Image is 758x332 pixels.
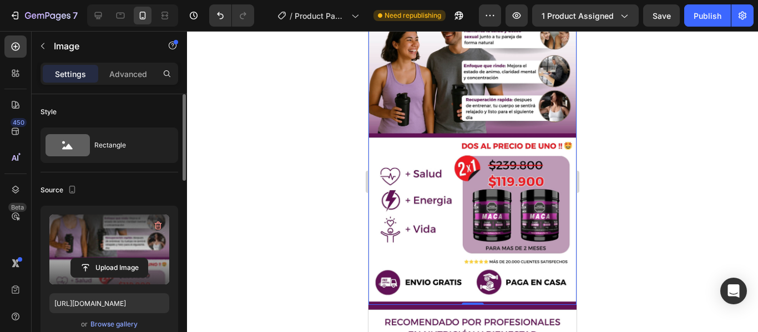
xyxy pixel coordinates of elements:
[694,10,721,22] div: Publish
[542,10,614,22] span: 1 product assigned
[41,183,79,198] div: Source
[209,4,254,27] div: Undo/Redo
[90,319,138,330] button: Browse gallery
[295,10,347,22] span: Product Page - [DATE] 16:23:21
[81,318,88,331] span: or
[49,293,169,313] input: https://example.com/image.jpg
[684,4,731,27] button: Publish
[11,118,27,127] div: 450
[90,319,138,329] div: Browse gallery
[55,68,86,80] p: Settings
[109,68,147,80] p: Advanced
[532,4,639,27] button: 1 product assigned
[643,4,680,27] button: Save
[54,39,148,53] p: Image
[41,107,57,117] div: Style
[720,278,747,304] div: Open Intercom Messenger
[8,203,27,212] div: Beta
[70,258,148,278] button: Upload Image
[290,10,292,22] span: /
[4,4,83,27] button: 7
[73,9,78,22] p: 7
[385,11,441,21] span: Need republishing
[94,132,162,158] div: Rectangle
[653,11,671,21] span: Save
[368,31,577,332] iframe: Design area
